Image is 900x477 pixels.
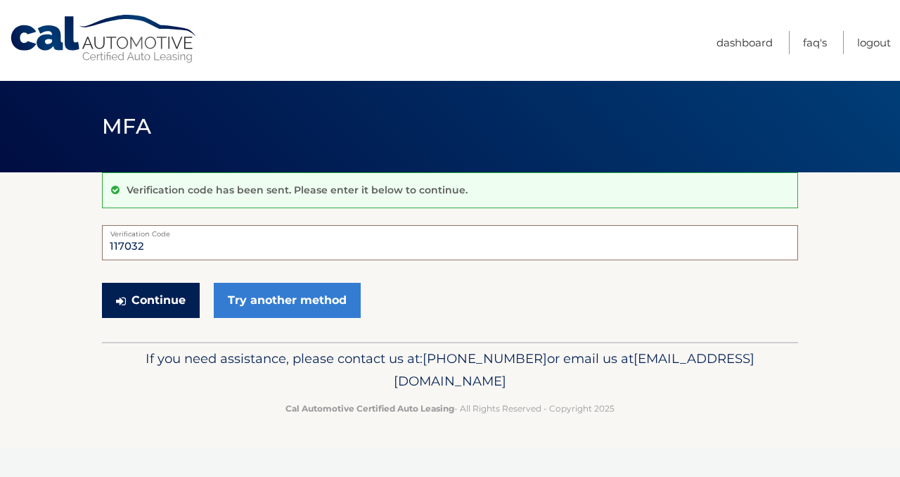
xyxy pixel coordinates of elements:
span: [EMAIL_ADDRESS][DOMAIN_NAME] [394,350,754,389]
button: Continue [102,283,200,318]
a: Cal Automotive [9,14,199,64]
input: Verification Code [102,225,798,260]
strong: Cal Automotive Certified Auto Leasing [285,403,454,414]
p: - All Rights Reserved - Copyright 2025 [111,401,789,416]
a: Try another method [214,283,361,318]
a: FAQ's [803,31,827,54]
a: Dashboard [716,31,773,54]
p: Verification code has been sent. Please enter it below to continue. [127,184,468,196]
p: If you need assistance, please contact us at: or email us at [111,348,789,393]
span: MFA [102,113,151,139]
span: [PHONE_NUMBER] [423,350,547,367]
a: Logout [857,31,891,54]
label: Verification Code [102,225,798,236]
